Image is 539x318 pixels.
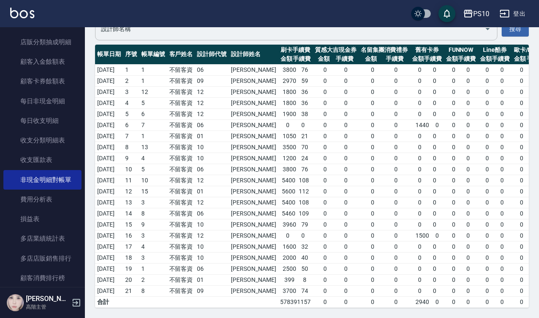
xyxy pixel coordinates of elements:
span: 38 [301,110,308,119]
span: 0 [433,110,436,119]
td: 1 [139,131,167,142]
span: FUNNOW [446,45,476,54]
td: 5 [139,97,167,108]
span: 112 [299,187,309,196]
span: 0 [323,121,327,130]
td: 06 [195,164,229,175]
span: 0 [371,77,374,85]
td: 12 [195,197,229,208]
span: 0 [418,88,421,97]
td: [DATE] [95,108,123,119]
span: 手續費 [386,54,404,63]
span: 金額 [480,54,492,63]
span: 1900 [283,110,296,119]
span: 0 [433,77,436,85]
span: 0 [344,165,348,174]
span: 0 [500,88,504,97]
span: 0 [433,132,436,141]
span: 0 [418,198,421,207]
span: 金額 [514,54,526,63]
th: 序號 [123,45,139,65]
span: 0 [500,165,504,174]
span: 2970 [283,77,296,85]
span: 0 [394,65,398,74]
td: 不留客資 [167,86,195,97]
td: [PERSON_NAME] [229,64,278,75]
span: 0 [500,154,504,163]
td: [DATE] [95,97,123,108]
button: save [438,5,455,22]
span: 0 [466,165,470,174]
span: 0 [418,154,421,163]
span: 0 [371,132,374,141]
span: 36 [301,88,308,97]
span: 0 [323,65,327,74]
span: 0 [394,99,398,108]
a: 顧客消費排行榜 [3,268,81,288]
span: 0 [452,99,455,108]
td: [DATE] [95,164,123,175]
td: 不留客資 [167,142,195,153]
span: 0 [323,110,327,119]
span: 0 [394,110,398,119]
span: 0 [452,154,455,163]
span: 手續費 [492,54,510,63]
span: 0 [394,132,398,141]
span: 手續費 [293,54,311,63]
a: 收支匯款表 [3,150,81,170]
th: 帳單編號 [139,45,167,65]
td: 13 [123,197,139,208]
th: 帳單日期 [95,45,123,65]
th: 設計師代號 [195,45,229,65]
td: [DATE] [95,175,123,186]
span: 0 [520,121,523,130]
span: 0 [344,110,348,119]
td: 8 [123,142,139,153]
span: 0 [466,99,470,108]
td: [DATE] [95,142,123,153]
span: 76 [301,65,308,74]
td: [PERSON_NAME] [229,119,278,131]
td: [DATE] [95,208,123,219]
td: 01 [195,186,229,197]
span: 0 [486,99,489,108]
td: 10 [195,153,229,164]
span: 手續費 [336,54,354,63]
span: 0 [500,176,504,185]
td: [PERSON_NAME] [229,131,278,142]
span: 0 [323,176,327,185]
span: 0 [520,110,523,119]
span: 金額 [318,54,330,63]
span: 0 [394,154,398,163]
span: 0 [452,198,455,207]
span: 0 [433,154,436,163]
p: 高階主管 [26,303,69,311]
a: 每日收支明細 [3,111,81,131]
td: 13 [139,142,167,153]
span: 0 [452,77,455,85]
span: 0 [344,198,348,207]
td: 2 [123,75,139,86]
span: 0 [371,143,374,152]
td: [PERSON_NAME] [229,197,278,208]
a: 顧客卡券餘額表 [3,71,81,91]
td: 5 [123,108,139,119]
span: 0 [486,187,489,196]
td: 4 [139,153,167,164]
span: 0 [500,77,504,85]
span: 舊有卡券 [412,45,442,54]
a: 多店業績統計表 [3,229,81,248]
span: 0 [433,65,436,74]
div: PS10 [473,9,489,19]
span: 0 [371,187,374,196]
span: 0 [433,198,436,207]
span: 0 [323,154,327,163]
td: 9 [123,153,139,164]
span: 0 [323,198,327,207]
span: 0 [418,132,421,141]
span: 0 [466,121,470,130]
td: 10 [123,164,139,175]
span: 0 [433,88,436,97]
span: 0 [394,198,398,207]
td: 7 [139,119,167,131]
